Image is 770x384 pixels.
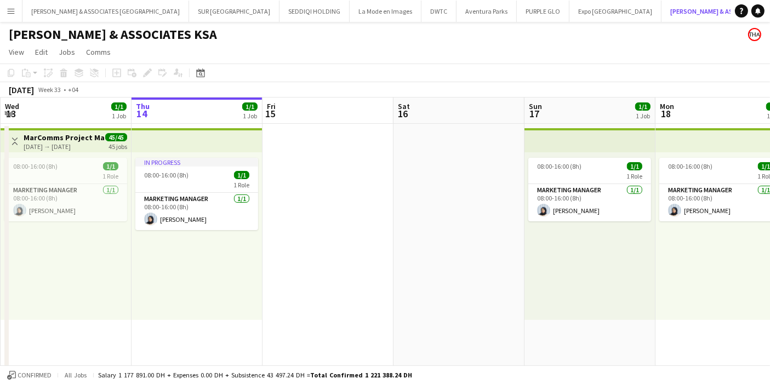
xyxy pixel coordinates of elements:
[105,133,127,141] span: 45/45
[3,107,19,120] span: 13
[660,101,674,111] span: Mon
[54,45,79,59] a: Jobs
[529,101,542,111] span: Sun
[31,45,52,59] a: Edit
[396,107,410,120] span: 16
[626,172,642,180] span: 1 Role
[569,1,661,22] button: Expo [GEOGRAPHIC_DATA]
[537,162,581,170] span: 08:00-16:00 (8h)
[9,47,24,57] span: View
[24,133,105,142] h3: MarComms Project Manager
[86,47,111,57] span: Comms
[527,107,542,120] span: 17
[144,171,189,179] span: 08:00-16:00 (8h)
[243,112,257,120] div: 1 Job
[234,171,249,179] span: 1/1
[68,85,78,94] div: +04
[24,142,105,151] div: [DATE] → [DATE]
[22,1,189,22] button: [PERSON_NAME] & ASSOCIATES [GEOGRAPHIC_DATA]
[102,172,118,180] span: 1 Role
[5,369,53,381] button: Confirmed
[134,107,150,120] span: 14
[636,112,650,120] div: 1 Job
[109,141,127,151] div: 45 jobs
[189,1,280,22] button: SUR [GEOGRAPHIC_DATA]
[9,84,34,95] div: [DATE]
[35,47,48,57] span: Edit
[265,107,276,120] span: 15
[748,28,761,41] app-user-avatar: Enas Ahmed
[5,101,19,111] span: Wed
[517,1,569,22] button: PURPLE GLO
[233,181,249,189] span: 1 Role
[627,162,642,170] span: 1/1
[280,1,350,22] button: SEDDIQI HOLDING
[135,193,258,230] app-card-role: Marketing Manager1/108:00-16:00 (8h)[PERSON_NAME]
[4,184,127,221] app-card-role: Marketing Manager1/108:00-16:00 (8h)[PERSON_NAME]
[112,112,126,120] div: 1 Job
[62,371,89,379] span: All jobs
[658,107,674,120] span: 18
[98,371,412,379] div: Salary 1 177 891.00 DH + Expenses 0.00 DH + Subsistence 43 497.24 DH =
[136,101,150,111] span: Thu
[13,162,58,170] span: 08:00-16:00 (8h)
[528,158,651,221] app-job-card: 08:00-16:00 (8h)1/11 RoleMarketing Manager1/108:00-16:00 (8h)[PERSON_NAME]
[310,371,412,379] span: Total Confirmed 1 221 388.24 DH
[4,45,28,59] a: View
[103,162,118,170] span: 1/1
[18,371,52,379] span: Confirmed
[9,26,217,43] h1: [PERSON_NAME] & ASSOCIATES KSA
[457,1,517,22] button: Aventura Parks
[398,101,410,111] span: Sat
[111,102,127,111] span: 1/1
[59,47,75,57] span: Jobs
[635,102,651,111] span: 1/1
[421,1,457,22] button: DWTC
[135,158,258,167] div: In progress
[135,158,258,230] app-job-card: In progress08:00-16:00 (8h)1/11 RoleMarketing Manager1/108:00-16:00 (8h)[PERSON_NAME]
[82,45,115,59] a: Comms
[350,1,421,22] button: La Mode en Images
[36,85,64,94] span: Week 33
[267,101,276,111] span: Fri
[528,184,651,221] app-card-role: Marketing Manager1/108:00-16:00 (8h)[PERSON_NAME]
[668,162,712,170] span: 08:00-16:00 (8h)
[4,158,127,221] app-job-card: 08:00-16:00 (8h)1/11 RoleMarketing Manager1/108:00-16:00 (8h)[PERSON_NAME]
[242,102,258,111] span: 1/1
